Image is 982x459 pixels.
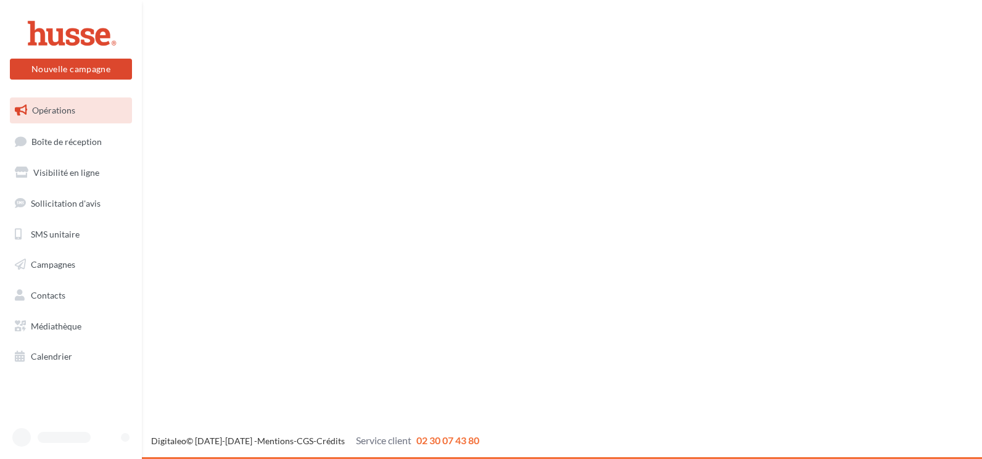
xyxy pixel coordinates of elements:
span: Boîte de réception [31,136,102,146]
span: Service client [356,434,411,446]
span: Médiathèque [31,321,81,331]
a: Crédits [316,436,345,446]
span: Contacts [31,290,65,300]
a: Boîte de réception [7,128,134,155]
a: Visibilité en ligne [7,160,134,186]
span: Calendrier [31,351,72,362]
a: Digitaleo [151,436,186,446]
span: © [DATE]-[DATE] - - - [151,436,479,446]
a: Mentions [257,436,294,446]
button: Nouvelle campagne [10,59,132,80]
a: SMS unitaire [7,221,134,247]
a: Sollicitation d'avis [7,191,134,217]
span: Opérations [32,105,75,115]
a: Calendrier [7,344,134,370]
a: Opérations [7,97,134,123]
span: Visibilité en ligne [33,167,99,178]
a: CGS [297,436,313,446]
span: 02 30 07 43 80 [416,434,479,446]
a: Campagnes [7,252,134,278]
span: SMS unitaire [31,228,80,239]
span: Sollicitation d'avis [31,198,101,209]
a: Médiathèque [7,313,134,339]
a: Contacts [7,283,134,308]
span: Campagnes [31,259,75,270]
